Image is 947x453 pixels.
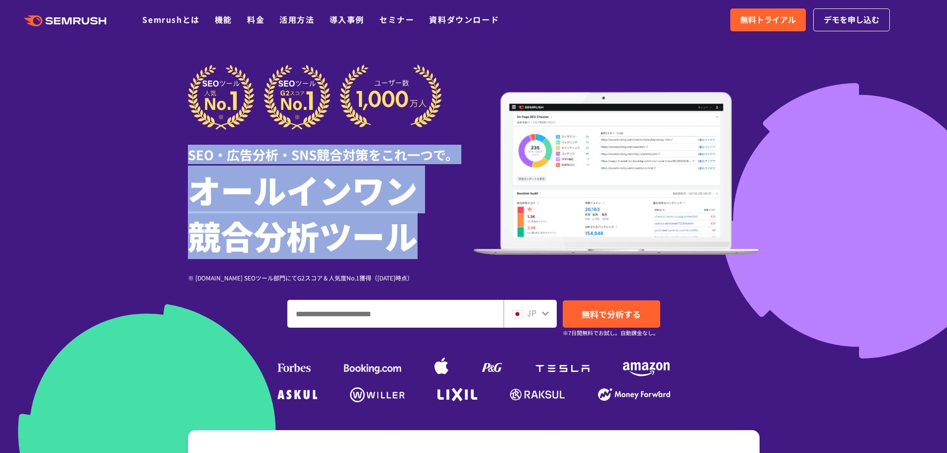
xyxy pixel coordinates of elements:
div: SEO・広告分析・SNS競合対策をこれ一つで。 [188,130,474,164]
a: 無料トライアル [730,8,806,31]
a: 導入事例 [330,13,364,25]
h1: オールインワン 競合分析ツール [188,167,474,258]
span: JP [527,307,536,319]
a: デモを申し込む [813,8,890,31]
div: ※ [DOMAIN_NAME] SEOツール部門にてG2スコア＆人気度No.1獲得（[DATE]時点） [188,273,474,282]
span: デモを申し込む [824,13,879,26]
a: 活用方法 [279,13,314,25]
a: 資料ダウンロード [429,13,499,25]
input: ドメイン、キーワードまたはURLを入力してください [288,300,503,327]
a: 機能 [215,13,232,25]
small: ※7日間無料でお試し。自動課金なし。 [563,328,659,338]
span: 無料トライアル [740,13,796,26]
a: Semrushとは [142,13,199,25]
a: セミナー [379,13,414,25]
a: 無料で分析する [563,300,660,328]
a: 料金 [247,13,264,25]
span: 無料で分析する [582,308,641,320]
